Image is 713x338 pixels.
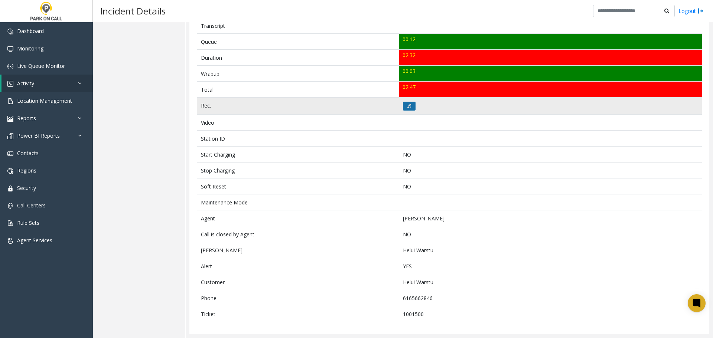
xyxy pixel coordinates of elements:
[17,150,39,157] span: Contacts
[7,238,13,244] img: 'icon'
[403,151,698,158] p: NO
[197,226,399,242] td: Call is closed by Agent
[17,115,36,122] span: Reports
[197,210,399,226] td: Agent
[399,210,702,226] td: [PERSON_NAME]
[97,2,169,20] h3: Incident Details
[197,34,399,50] td: Queue
[197,178,399,194] td: Soft Reset
[17,132,60,139] span: Power BI Reports
[7,220,13,226] img: 'icon'
[197,50,399,66] td: Duration
[197,306,399,322] td: Ticket
[403,183,698,190] p: NO
[197,82,399,98] td: Total
[1,75,93,92] a: Activity
[197,274,399,290] td: Customer
[197,147,399,163] td: Start Charging
[17,167,36,174] span: Regions
[7,116,13,122] img: 'icon'
[17,45,43,52] span: Monitoring
[17,219,39,226] span: Rule Sets
[403,167,698,174] p: NO
[17,27,44,35] span: Dashboard
[7,133,13,139] img: 'icon'
[399,50,702,66] td: 02:32
[403,230,698,238] p: NO
[399,34,702,50] td: 00:12
[7,203,13,209] img: 'icon'
[399,258,702,274] td: YES
[678,7,704,15] a: Logout
[197,163,399,178] td: Stop Charging
[7,46,13,52] img: 'icon'
[17,62,65,69] span: Live Queue Monitor
[399,290,702,306] td: 6165662846
[17,184,36,191] span: Security
[17,202,46,209] span: Call Centers
[7,98,13,104] img: 'icon'
[17,237,52,244] span: Agent Services
[7,186,13,191] img: 'icon'
[399,82,702,98] td: 02:47
[197,131,399,147] td: Station ID
[7,29,13,35] img: 'icon'
[197,18,399,34] td: Transcript
[7,168,13,174] img: 'icon'
[399,242,702,258] td: Helui Warstu
[197,115,399,131] td: Video
[197,242,399,258] td: [PERSON_NAME]
[17,97,72,104] span: Location Management
[197,66,399,82] td: Wrapup
[7,151,13,157] img: 'icon'
[399,66,702,82] td: 00:03
[197,194,399,210] td: Maintenance Mode
[399,274,702,290] td: Helui Warstu
[7,63,13,69] img: 'icon'
[197,290,399,306] td: Phone
[399,306,702,322] td: 1001500
[197,258,399,274] td: Alert
[698,7,704,15] img: logout
[197,98,399,115] td: Rec.
[7,81,13,87] img: 'icon'
[17,80,34,87] span: Activity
